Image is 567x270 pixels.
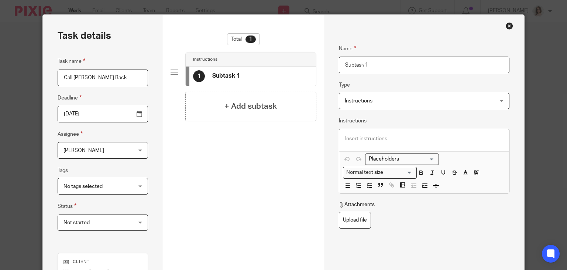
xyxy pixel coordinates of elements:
div: Placeholders [365,153,439,165]
label: Deadline [58,94,82,102]
input: Search for option [386,169,412,176]
input: Task name [58,70,148,86]
h4: + Add subtask [224,101,277,112]
h2: Task details [58,30,111,42]
p: Client [63,259,142,265]
span: No tags selected [63,184,103,189]
div: Total [227,33,260,45]
div: Search for option [365,153,439,165]
span: Not started [63,220,90,225]
label: Assignee [58,130,83,138]
label: Instructions [339,117,367,125]
span: Normal text size [345,169,385,176]
label: Upload file [339,212,371,229]
label: Name [339,44,356,53]
label: Status [58,202,76,210]
div: Search for option [343,167,417,178]
label: Task name [58,57,85,65]
h4: Subtask 1 [212,72,240,80]
span: Instructions [345,98,372,104]
div: Text styles [343,167,417,178]
label: Type [339,81,350,89]
input: Search for option [366,155,434,163]
div: Close this dialog window [506,22,513,30]
h4: Instructions [193,57,217,63]
label: Tags [58,167,68,174]
div: 1 [245,36,256,43]
div: 1 [193,70,205,82]
input: Pick a date [58,106,148,122]
span: [PERSON_NAME] [63,148,104,153]
p: Attachments [339,201,375,208]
